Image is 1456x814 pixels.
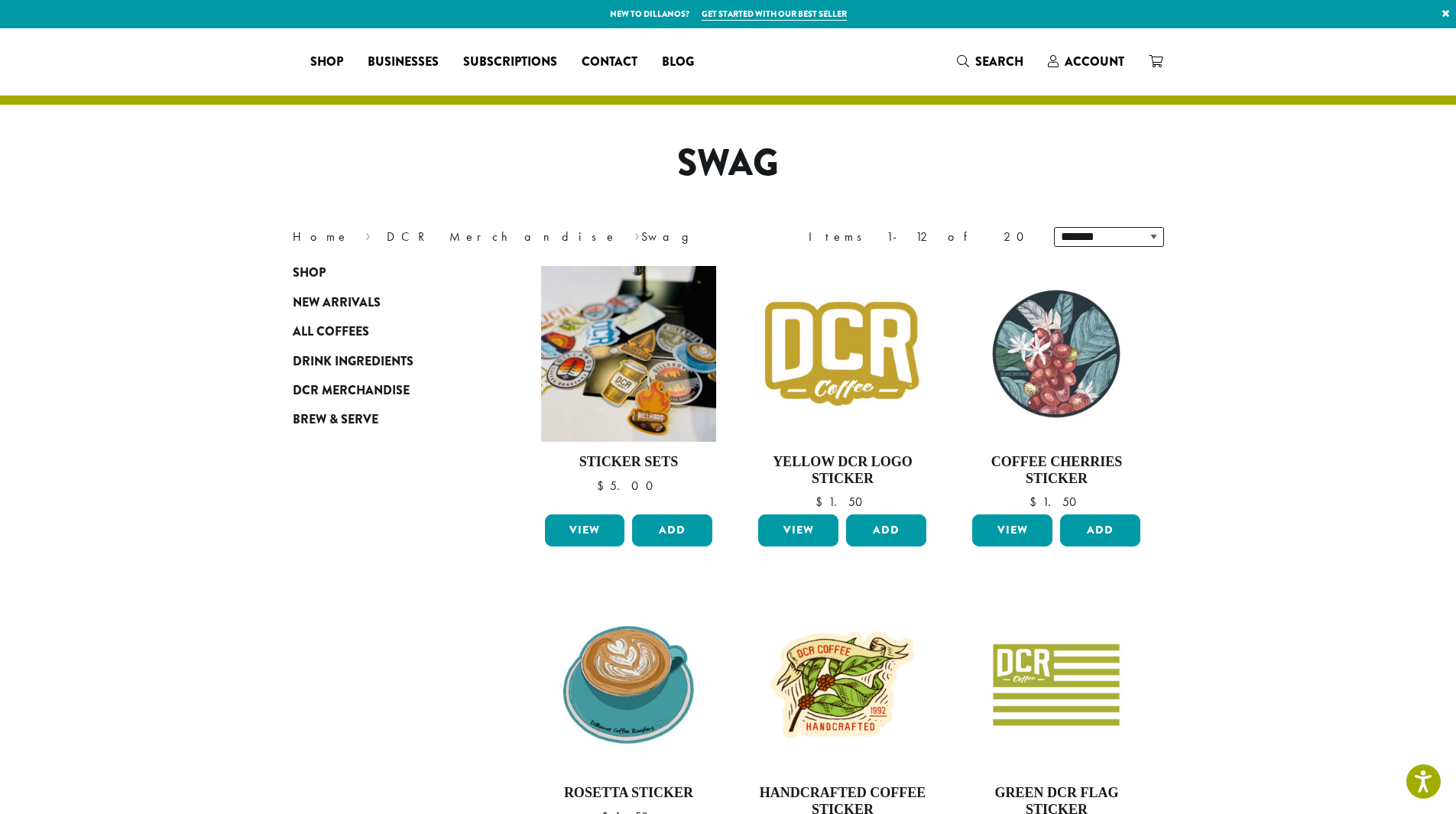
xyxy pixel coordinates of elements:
a: All Coffees [293,317,476,346]
a: Search [945,49,1036,74]
span: Brew & Serve [293,410,378,430]
span: Account [1065,53,1124,70]
img: Green-DCR-Flag-Sticker-300x300.jpg [968,597,1144,773]
a: Shop [293,258,476,287]
a: Home [293,229,349,245]
nav: Breadcrumb [293,228,705,246]
span: Blog [662,53,694,72]
span: $ [597,478,610,494]
button: Add [1060,514,1140,546]
a: New Arrivals [293,288,476,317]
a: Brew & Serve [293,405,476,434]
a: Get started with our best seller [702,8,847,21]
span: Shop [293,264,326,283]
span: Businesses [368,53,439,72]
h1: Swag [281,141,1176,186]
span: $ [816,494,829,510]
button: Add [846,514,926,546]
a: Sticker Sets $5.00 [541,266,717,508]
span: Contact [582,53,637,72]
span: New Arrivals [293,293,381,313]
h4: Yellow DCR Logo Sticker [754,454,930,487]
img: 2022-All-Stickers-02-e1662580954888-300x300.png [540,266,716,442]
h4: Rosetta Sticker [541,785,717,802]
a: DCR Merchandise [293,376,476,405]
img: Yellow-DCR-Logo-Sticker-300x300.jpg [754,266,930,442]
span: › [365,222,371,246]
bdi: 1.50 [816,494,870,510]
span: › [634,222,640,246]
div: Items 1-12 of 20 [809,228,1031,246]
a: Yellow DCR Logo Sticker $1.50 [754,266,930,508]
h4: Sticker Sets [541,454,717,471]
bdi: 5.00 [597,478,660,494]
span: Drink Ingredients [293,352,413,371]
span: DCR Merchandise [293,381,410,401]
a: Coffee Cherries Sticker $1.50 [968,266,1144,508]
a: Shop [298,50,355,74]
a: Drink Ingredients [293,346,476,375]
span: Search [975,53,1023,70]
span: All Coffees [293,323,369,342]
img: Handcrafted-Coffee-Sticker-300x300.jpg [754,597,930,773]
span: Shop [310,53,343,72]
a: View [545,514,625,546]
button: Add [632,514,712,546]
span: $ [1030,494,1043,510]
span: Subscriptions [463,53,557,72]
img: Rosetta-Sticker-300x300.jpg [540,597,716,773]
h4: Coffee Cherries Sticker [968,454,1144,487]
img: Coffee-Cherries-Sticker-300x300.jpg [968,266,1144,442]
bdi: 1.50 [1030,494,1084,510]
a: DCR Merchandise [387,229,618,245]
a: View [972,514,1052,546]
a: View [758,514,838,546]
